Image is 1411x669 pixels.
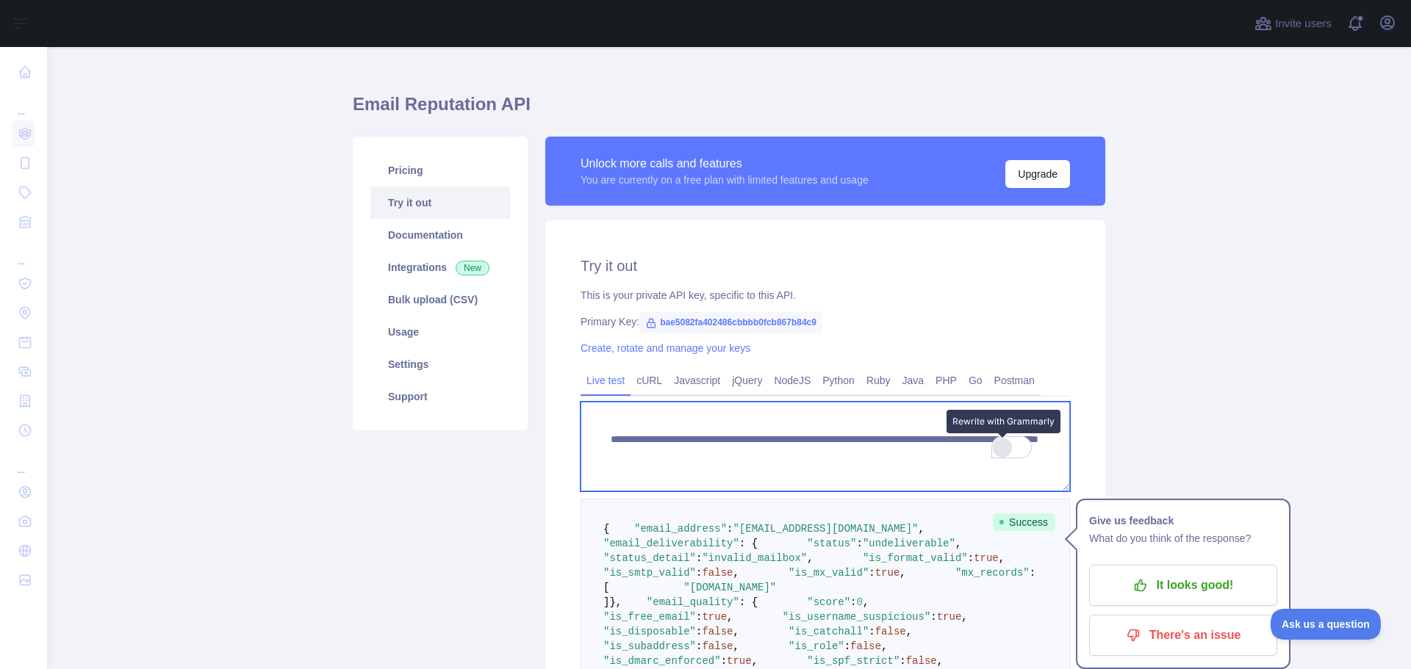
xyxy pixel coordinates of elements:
button: Invite users [1252,12,1335,35]
span: true [974,552,999,564]
a: jQuery [726,369,768,392]
div: This is your private API key, specific to this API. [581,288,1070,303]
span: , [900,567,905,579]
span: : [696,626,702,637]
a: cURL [631,369,668,392]
span: , [881,640,887,652]
a: Javascript [668,369,726,392]
span: "is_format_valid" [863,552,968,564]
span: : [857,538,863,549]
span: "status" [807,538,856,549]
div: ... [12,446,35,476]
span: false [702,626,733,637]
span: true [937,611,962,623]
span: , [733,626,739,637]
span: "mx_records" [955,567,1030,579]
h2: Try it out [581,256,1070,276]
span: false [702,640,733,652]
span: true [702,611,727,623]
button: It looks good! [1089,565,1277,606]
span: : [869,626,875,637]
a: Go [963,369,988,392]
span: Success [993,513,1055,531]
span: "is_role" [789,640,844,652]
span: bae5082fa402486cbbbb0fcb867b84c9 [639,311,822,333]
span: , [752,655,758,667]
span: , [733,567,739,579]
a: Postman [988,369,1041,392]
a: Support [370,380,510,413]
div: Unlock more calls and features [581,155,869,173]
span: "is_smtp_valid" [603,567,696,579]
span: "is_subaddress" [603,640,696,652]
span: true [875,567,900,579]
span: "score" [807,596,850,608]
a: Live test [581,369,631,392]
span: "undeliverable" [863,538,955,549]
a: Pricing [370,154,510,187]
a: Ruby [861,369,897,392]
a: Python [816,369,861,392]
span: false [850,640,881,652]
span: : [850,596,856,608]
span: : [930,611,936,623]
span: , [999,552,1005,564]
span: : [968,552,974,564]
span: , [863,596,869,608]
button: There's an issue [1089,615,1277,656]
span: : [900,655,905,667]
div: You are currently on a free plan with limited features and usage [581,173,869,187]
span: : [696,552,702,564]
span: New [456,261,489,275]
span: false [875,626,906,637]
span: : [696,567,702,579]
a: Integrations New [370,251,510,283]
button: Upgrade [1005,160,1070,188]
span: "status_detail" [603,552,696,564]
span: , [955,538,961,549]
span: "is_dmarc_enforced" [603,655,721,667]
span: : [721,655,727,667]
span: "email_address" [634,523,727,535]
span: "[DOMAIN_NAME]" [683,582,776,593]
span: , [906,626,912,637]
div: ... [12,238,35,267]
span: Invite users [1275,15,1332,32]
span: , [733,640,739,652]
span: "is_mx_valid" [789,567,869,579]
textarea: To enrich screen reader interactions, please activate Accessibility in Grammarly extension settings [581,402,1070,491]
a: Usage [370,316,510,348]
span: : [696,640,702,652]
h1: Give us feedback [1089,512,1277,529]
span: : [696,611,702,623]
span: : [727,523,733,535]
h1: Email Reputation API [353,93,1105,128]
a: Settings [370,348,510,380]
span: false [906,655,937,667]
p: It looks good! [1100,573,1266,598]
span: }, [609,596,622,608]
span: : [869,567,875,579]
a: Create, rotate and manage your keys [581,342,750,354]
p: What do you think of the response? [1089,529,1277,547]
div: Primary Key: [581,314,1070,329]
span: "email_deliverability" [603,538,739,549]
span: "is_username_suspicious" [783,611,931,623]
span: "email_quality" [647,596,739,608]
a: NodeJS [768,369,816,392]
span: "is_spf_strict" [807,655,900,667]
span: , [937,655,943,667]
span: : { [739,538,758,549]
p: There's an issue [1100,623,1266,648]
span: true [727,655,752,667]
span: "is_free_email" [603,611,696,623]
span: "is_catchall" [789,626,869,637]
span: : { [739,596,758,608]
span: , [727,611,733,623]
a: Java [897,369,930,392]
span: "[EMAIL_ADDRESS][DOMAIN_NAME]" [733,523,918,535]
span: , [919,523,924,535]
span: false [702,567,733,579]
a: Bulk upload (CSV) [370,283,510,316]
span: 0 [857,596,863,608]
